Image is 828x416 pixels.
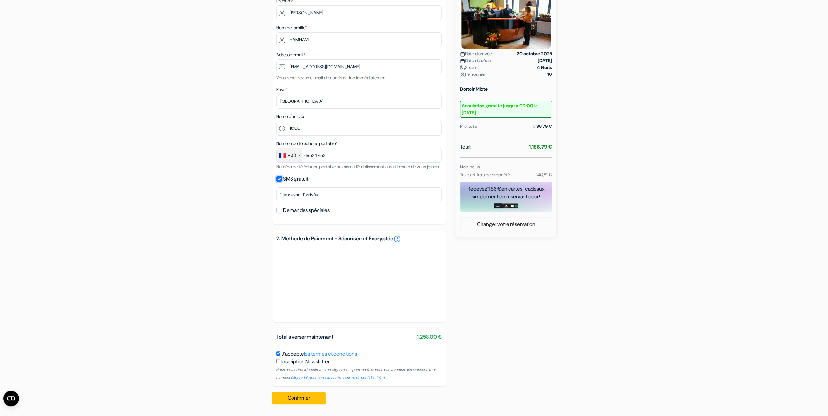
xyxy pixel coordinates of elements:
[304,350,357,357] a: les termes et conditions
[276,24,307,31] label: Nom de famille
[460,143,471,151] span: Total:
[277,148,302,162] div: France: +33
[281,350,357,358] label: J'accepte
[487,185,501,192] span: 11,86 €
[460,172,511,178] small: Taxes et frais de propriété:
[460,123,480,130] div: Prix total :
[502,203,510,208] img: adidas-card.png
[460,185,552,201] div: Recevez en cartes-cadeaux simplement en réservant ceci !
[276,32,442,47] input: Entrer le nom de famille
[276,86,287,93] label: Pays
[276,140,338,147] label: Numéro de telephone portable
[460,72,465,77] img: user_icon.svg
[276,51,305,58] label: Adresse email
[276,367,436,380] small: Nous ne vendrons jamais vos renseignements personnels et vous pouvez vous désabonner à tout moment.
[460,59,465,63] img: calendar.svg
[460,52,465,57] img: calendar.svg
[276,333,333,340] span: Total à verser maintenant
[281,358,330,366] label: Inscription Newsletter
[393,235,401,243] a: error_outline
[460,218,552,231] a: Changer votre réservation
[537,64,552,71] strong: 4 Nuits
[529,143,552,150] strong: 1.186,79 €
[460,64,479,71] span: Séjour :
[275,244,443,318] iframe: Cadre de saisie sécurisé pour le paiement
[517,50,552,57] strong: 20 octobre 2025
[276,113,305,120] label: Heure d'arrivée
[460,65,465,70] img: moon.svg
[291,375,385,380] a: Cliquez ici pour consulter notre chartre de confidentialité.
[276,148,442,163] input: 6 12 34 56 78
[533,123,552,130] div: 1.186,79 €
[3,391,19,406] button: Ouvrir le widget CMP
[283,206,330,215] label: Demandes spéciales
[460,164,480,170] small: Non inclus
[276,59,442,74] input: Entrer adresse e-mail
[272,392,326,404] button: Confirmer
[494,203,502,208] img: amazon-card-no-text.png
[460,86,488,92] b: Dortoir Mixte
[460,57,496,64] span: Date de départ :
[538,57,552,64] strong: [DATE]
[276,5,442,20] input: Entrez votre prénom
[460,50,494,57] span: Date d'arrivée :
[547,71,552,78] strong: 10
[535,172,552,178] small: 240,81 €
[276,235,442,243] h5: 2. Méthode de Paiement - Sécurisée et Encryptée
[510,203,518,208] img: uber-uber-eats-card.png
[283,174,308,183] label: SMS gratuit
[417,333,442,341] span: 1.258,00 €
[460,71,487,78] span: Personnes :
[276,164,440,169] small: Numéro de téléphone portable au cas où l'établissement aurait besoin de vous joindre
[288,152,296,159] div: +33
[276,75,387,81] small: Vous recevrez un e-mail de confirmation immédiatement
[460,101,552,118] small: Annulation gratuite jusqu'a 00:00 le [DATE]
